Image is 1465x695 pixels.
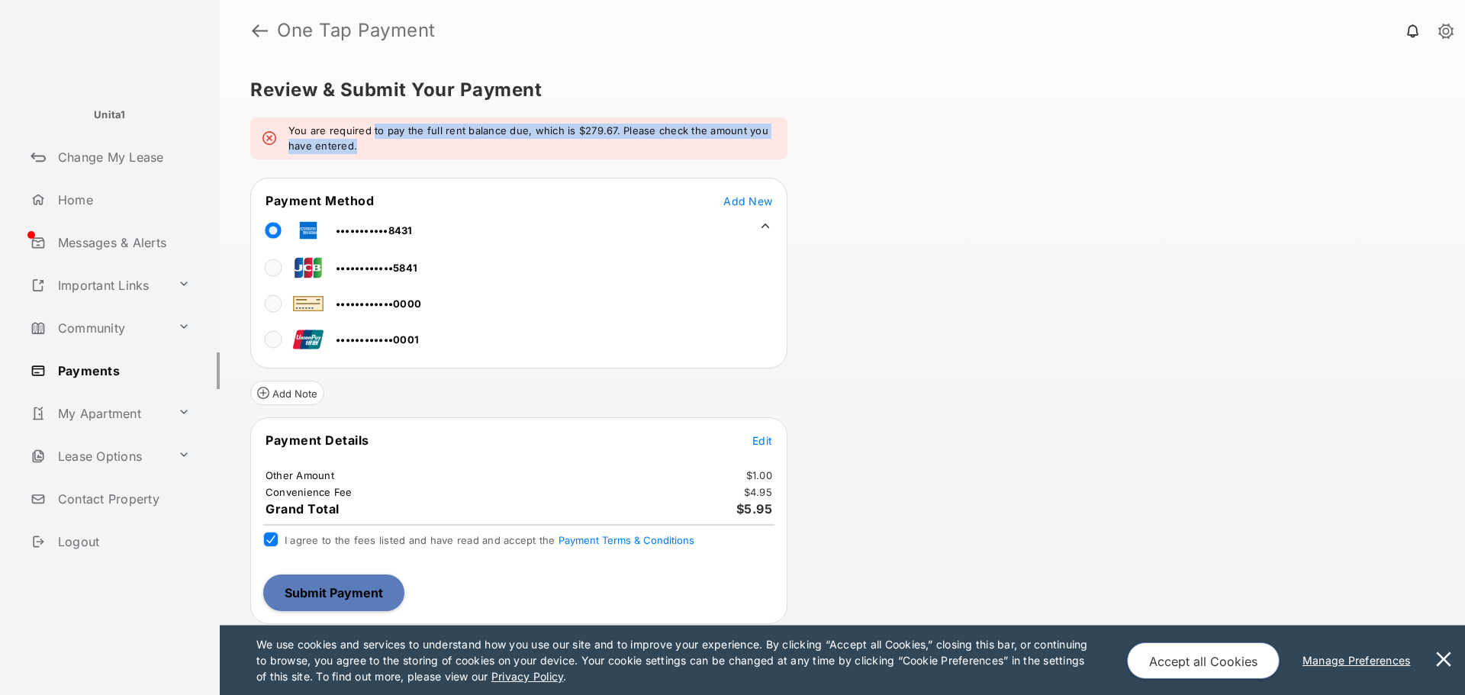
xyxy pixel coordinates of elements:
button: I agree to the fees listed and have read and accept the [559,534,694,546]
p: Unita1 [94,108,126,123]
span: ••••••••••••5841 [336,262,417,274]
button: Submit Payment [263,574,404,611]
a: My Apartment [24,395,172,432]
td: $4.95 [743,485,773,499]
td: Other Amount [265,468,335,482]
a: Change My Lease [24,139,220,175]
span: Payment Details [266,433,369,448]
span: Add New [723,195,772,208]
span: $5.95 [736,501,773,516]
button: Add New [723,193,772,208]
span: I agree to the fees listed and have read and accept the [285,534,694,546]
a: Lease Options [24,438,172,475]
span: •••••••••••8431 [336,224,413,236]
span: Payment Method [266,193,374,208]
u: Privacy Policy [491,670,563,683]
u: Manage Preferences [1302,654,1417,667]
a: Community [24,310,172,346]
button: Add Note [250,381,324,405]
a: Logout [24,523,220,560]
span: Grand Total [266,501,340,516]
a: Important Links [24,267,172,304]
button: Accept all Cookies [1127,642,1280,679]
p: We use cookies and services to understand how you use our site and to improve your experience. By... [256,636,1095,684]
a: Home [24,182,220,218]
button: Edit [752,433,772,448]
td: Convenience Fee [265,485,353,499]
em: You are required to pay the full rent balance due, which is $279.67. Please check the amount you ... [288,124,775,153]
strong: One Tap Payment [277,21,436,40]
span: ••••••••••••0001 [336,333,419,346]
span: ••••••••••••0000 [336,298,421,310]
a: Payments [24,352,220,389]
span: Edit [752,434,772,447]
a: Messages & Alerts [24,224,220,261]
h5: Review & Submit Your Payment [250,81,1422,99]
td: $1.00 [745,468,773,482]
a: Contact Property [24,481,220,517]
